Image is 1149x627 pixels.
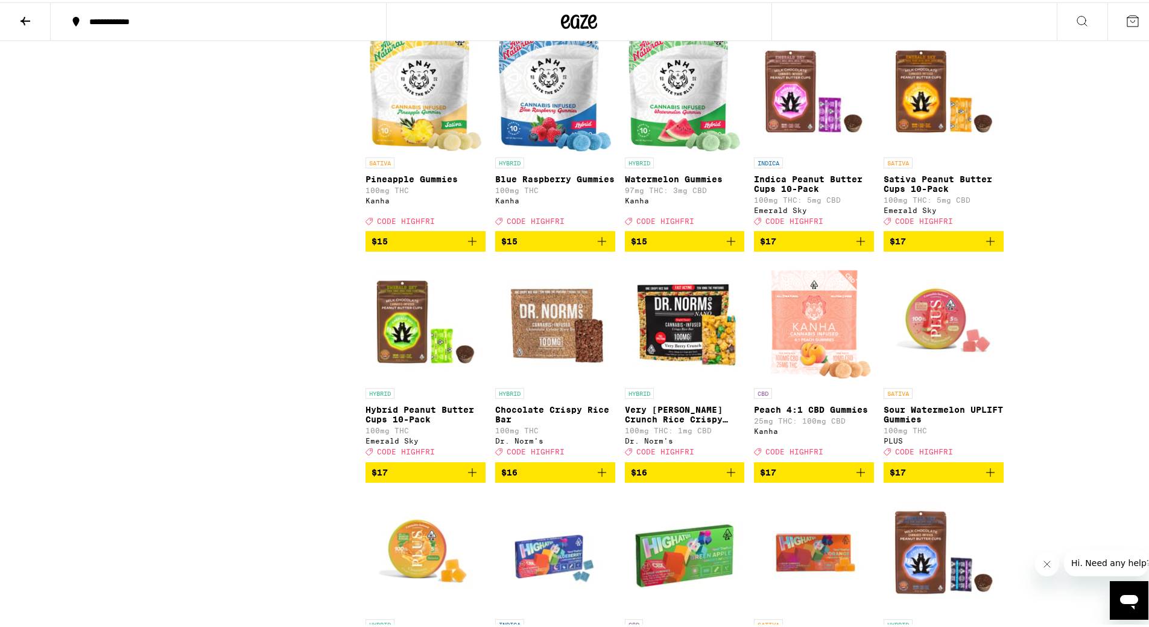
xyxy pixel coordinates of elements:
button: Add to bag [884,460,1004,480]
iframe: Close message [1035,550,1059,574]
span: Hi. Need any help? [7,8,87,18]
div: Emerald Sky [754,204,874,212]
button: Add to bag [495,460,615,480]
p: 100mg THC: 1mg CBD [625,424,745,432]
div: Kanha [366,194,486,202]
p: Chocolate Crispy Rice Bar [495,403,615,422]
div: Kanha [754,425,874,433]
img: PLUS - Sour Watermelon UPLIFT Gummies [884,259,1004,380]
p: Sativa Peanut Butter Cups 10-Pack [884,172,1004,191]
img: PLUS - Clementine CLASSIC Gummies [366,490,486,611]
span: CODE HIGHFRI [895,215,953,223]
p: SATIVA [884,386,913,396]
div: Kanha [625,194,745,202]
div: Dr. Norm's [495,434,615,442]
a: Open page for Watermelon Gummies from Kanha [625,28,745,229]
a: Open page for Chocolate Crispy Rice Bar from Dr. Norm's [495,259,615,459]
a: Open page for Indica Peanut Butter Cups 10-Pack from Emerald Sky [754,28,874,229]
p: HYBRID [625,386,654,396]
img: Kanha - Pineapple Gummies [369,28,482,149]
div: Dr. Norm's [625,434,745,442]
span: $17 [372,465,388,475]
p: Indica Peanut Butter Cups 10-Pack [754,172,874,191]
a: Open page for Sour Watermelon UPLIFT Gummies from PLUS [884,259,1004,459]
img: Highatus Powered by Cannabiotix - Green Apple 2:1 Sour Gummies [625,490,745,611]
button: Add to bag [366,229,486,249]
p: Sour Watermelon UPLIFT Gummies [884,403,1004,422]
span: CODE HIGHFRI [765,215,823,223]
button: Add to bag [754,229,874,249]
p: Hybrid Peanut Butter Cups 10-Pack [366,403,486,422]
img: Emerald Sky - Indica Peanut Butter Cups 10-Pack [754,28,874,149]
p: Very [PERSON_NAME] Crunch Rice Crispy Treat [625,403,745,422]
img: Emerald Sky - SLEEP Peanut Butter Cups 10-Pack [884,490,1004,611]
img: Highatus Powered by Cannabiotix - Blueberry 1:1:1 Gummies [495,490,615,611]
span: $17 [760,465,776,475]
p: 100mg THC [495,184,615,192]
img: Dr. Norm's - Very Berry Crunch Rice Crispy Treat [625,259,745,380]
div: PLUS [884,434,1004,442]
a: Open page for Hybrid Peanut Butter Cups 10-Pack from Emerald Sky [366,259,486,459]
p: Pineapple Gummies [366,172,486,182]
p: 100mg THC [884,424,1004,432]
p: HYBRID [625,155,654,166]
iframe: Message from company [1064,547,1148,574]
span: CODE HIGHFRI [765,446,823,454]
p: 100mg THC [495,424,615,432]
a: Open page for Sativa Peanut Butter Cups 10-Pack from Emerald Sky [884,28,1004,229]
img: Kanha - Watermelon Gummies [628,28,741,149]
p: HYBRID [495,155,524,166]
p: HYBRID [366,386,394,396]
span: $17 [890,234,906,244]
button: Add to bag [625,229,745,249]
span: CODE HIGHFRI [636,446,694,454]
img: Emerald Sky - Hybrid Peanut Butter Cups 10-Pack [366,259,486,380]
span: $17 [760,234,776,244]
p: SATIVA [884,155,913,166]
a: Open page for Peach 4:1 CBD Gummies from Kanha [754,259,874,459]
span: $17 [890,465,906,475]
span: CODE HIGHFRI [507,215,565,223]
button: Add to bag [495,229,615,249]
p: CBD [754,386,772,396]
img: Kanha - Peach 4:1 CBD Gummies [755,259,873,380]
p: 100mg THC [366,184,486,192]
span: CODE HIGHFRI [895,446,953,454]
button: Add to bag [884,229,1004,249]
button: Add to bag [754,460,874,480]
p: 97mg THC: 3mg CBD [625,184,745,192]
span: $15 [501,234,518,244]
div: Emerald Sky [366,434,486,442]
span: CODE HIGHFRI [507,446,565,454]
span: $16 [631,465,647,475]
div: Emerald Sky [884,204,1004,212]
iframe: Button to launch messaging window [1110,579,1148,617]
p: 100mg THC [366,424,486,432]
img: Highatus Powered by Cannabiotix - L'Orange Sour Gummies [754,490,874,611]
img: Dr. Norm's - Chocolate Crispy Rice Bar [495,259,615,380]
button: Add to bag [625,460,745,480]
p: Peach 4:1 CBD Gummies [754,403,874,412]
p: 100mg THC: 5mg CBD [754,194,874,202]
p: INDICA [754,155,783,166]
p: SATIVA [366,155,394,166]
p: Watermelon Gummies [625,172,745,182]
p: 100mg THC: 5mg CBD [884,194,1004,202]
p: 25mg THC: 100mg CBD [754,415,874,422]
img: Emerald Sky - Sativa Peanut Butter Cups 10-Pack [884,28,1004,149]
a: Open page for Blue Raspberry Gummies from Kanha [495,28,615,229]
a: Open page for Pineapple Gummies from Kanha [366,28,486,229]
div: Kanha [495,194,615,202]
p: Blue Raspberry Gummies [495,172,615,182]
span: CODE HIGHFRI [377,446,435,454]
a: Open page for Very Berry Crunch Rice Crispy Treat from Dr. Norm's [625,259,745,459]
button: Add to bag [366,460,486,480]
img: Kanha - Blue Raspberry Gummies [499,28,612,149]
p: HYBRID [495,386,524,396]
span: $15 [631,234,647,244]
span: CODE HIGHFRI [377,215,435,223]
span: $15 [372,234,388,244]
span: $16 [501,465,518,475]
span: CODE HIGHFRI [636,215,694,223]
